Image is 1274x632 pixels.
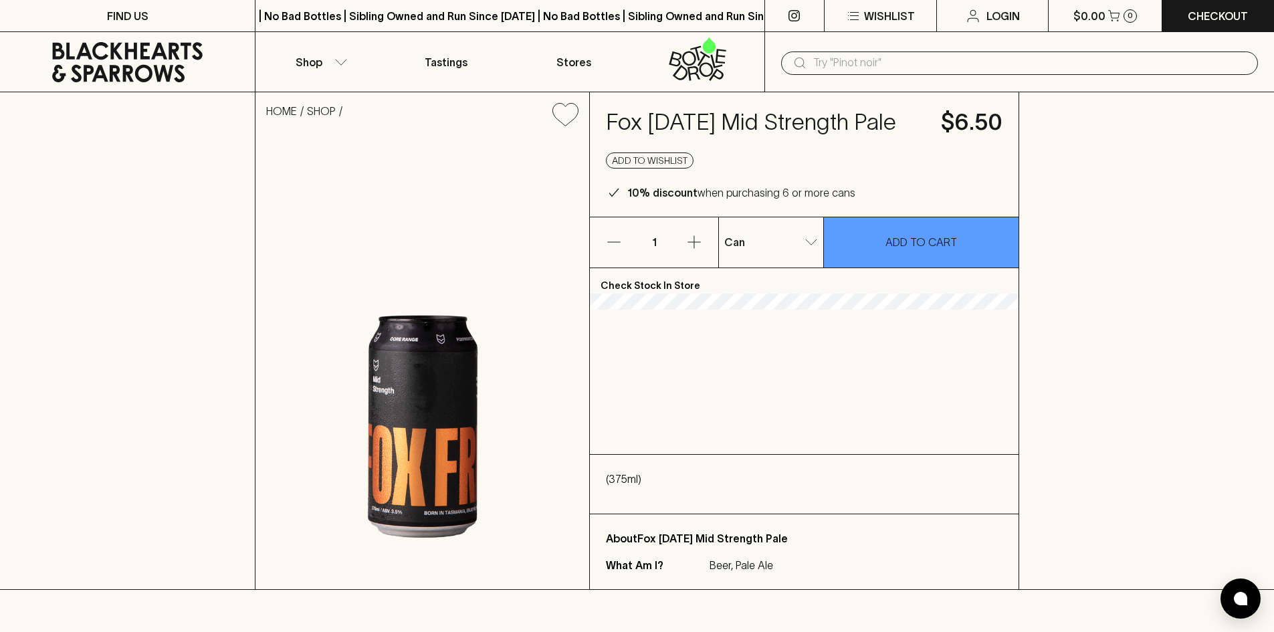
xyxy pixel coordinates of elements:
h4: $6.50 [941,108,1002,136]
p: Can [724,234,745,250]
a: SHOP [307,105,336,117]
input: Try "Pinot noir" [813,52,1247,74]
p: $0.00 [1073,8,1105,24]
p: About Fox [DATE] Mid Strength Pale [606,530,1002,546]
div: Can [719,229,823,255]
a: Tastings [383,32,510,92]
a: HOME [266,105,297,117]
p: FIND US [107,8,148,24]
button: ADD TO CART [824,217,1019,268]
p: Check Stock In Store [590,268,1019,294]
button: Add to wishlist [606,152,694,169]
p: (375ml) [606,471,1002,487]
img: bubble-icon [1234,592,1247,605]
h4: Fox [DATE] Mid Strength Pale [606,108,925,136]
b: 10% discount [627,187,698,199]
img: 37663.png [255,137,589,589]
p: What Am I? [606,557,706,573]
p: Beer, Pale Ale [710,557,773,573]
a: Stores [510,32,637,92]
p: Stores [556,54,591,70]
p: Tastings [425,54,467,70]
button: Shop [255,32,383,92]
p: ADD TO CART [885,234,957,250]
p: 1 [638,217,670,268]
button: Add to wishlist [547,98,584,132]
p: when purchasing 6 or more cans [627,185,855,201]
p: Wishlist [864,8,915,24]
p: Login [986,8,1020,24]
p: Shop [296,54,322,70]
p: Checkout [1188,8,1248,24]
p: 0 [1128,12,1133,19]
